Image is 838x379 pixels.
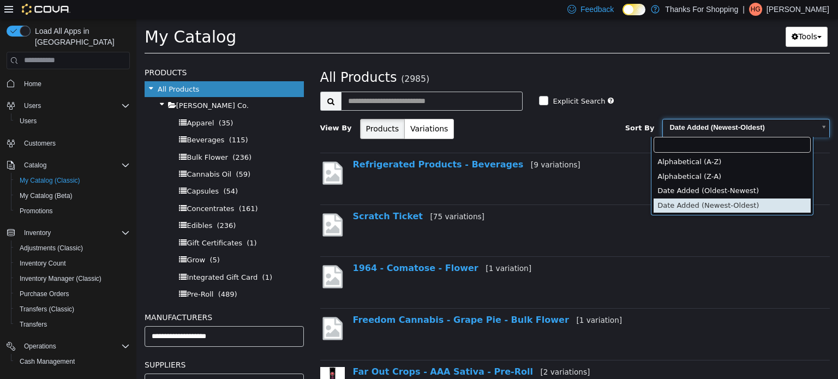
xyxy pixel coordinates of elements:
[24,80,41,88] span: Home
[24,228,51,237] span: Inventory
[11,203,134,219] button: Promotions
[20,340,130,353] span: Operations
[622,4,645,15] input: Dark Mode
[517,151,674,165] div: Alphabetical (Z-A)
[15,257,130,270] span: Inventory Count
[20,137,60,150] a: Customers
[15,303,79,316] a: Transfers (Classic)
[15,204,57,218] a: Promotions
[15,242,130,255] span: Adjustments (Classic)
[517,165,674,179] div: Date Added (Oldest-Newest)
[20,191,73,200] span: My Catalog (Beta)
[2,158,134,173] button: Catalog
[2,135,134,151] button: Customers
[15,318,51,331] a: Transfers
[15,257,70,270] a: Inventory Count
[15,189,77,202] a: My Catalog (Beta)
[20,117,37,125] span: Users
[2,225,134,240] button: Inventory
[20,259,66,268] span: Inventory Count
[20,244,83,252] span: Adjustments (Classic)
[15,189,130,202] span: My Catalog (Beta)
[15,303,130,316] span: Transfers (Classic)
[2,339,134,354] button: Operations
[20,226,130,239] span: Inventory
[20,305,74,314] span: Transfers (Classic)
[15,287,74,300] a: Purchase Orders
[24,139,56,148] span: Customers
[20,136,130,150] span: Customers
[751,3,761,16] span: HG
[24,161,46,170] span: Catalog
[20,77,46,91] a: Home
[20,159,130,172] span: Catalog
[20,290,69,298] span: Purchase Orders
[11,256,134,271] button: Inventory Count
[20,207,53,215] span: Promotions
[580,4,614,15] span: Feedback
[20,99,45,112] button: Users
[15,204,130,218] span: Promotions
[2,76,134,92] button: Home
[20,77,130,91] span: Home
[15,355,130,368] span: Cash Management
[11,173,134,188] button: My Catalog (Classic)
[11,113,134,129] button: Users
[11,188,134,203] button: My Catalog (Beta)
[767,3,829,16] p: [PERSON_NAME]
[11,271,134,286] button: Inventory Manager (Classic)
[20,176,80,185] span: My Catalog (Classic)
[749,3,762,16] div: H Griffin
[11,240,134,256] button: Adjustments (Classic)
[20,340,61,353] button: Operations
[15,272,130,285] span: Inventory Manager (Classic)
[31,26,130,47] span: Load All Apps in [GEOGRAPHIC_DATA]
[11,302,134,317] button: Transfers (Classic)
[15,318,130,331] span: Transfers
[11,354,134,369] button: Cash Management
[517,136,674,151] div: Alphabetical (A-Z)
[20,159,51,172] button: Catalog
[15,115,130,128] span: Users
[15,174,85,187] a: My Catalog (Classic)
[20,226,55,239] button: Inventory
[20,99,130,112] span: Users
[20,357,75,366] span: Cash Management
[743,3,745,16] p: |
[665,3,738,16] p: Thanks For Shopping
[15,242,87,255] a: Adjustments (Classic)
[15,174,130,187] span: My Catalog (Classic)
[11,317,134,332] button: Transfers
[24,342,56,351] span: Operations
[15,355,79,368] a: Cash Management
[2,98,134,113] button: Users
[517,179,674,194] div: Date Added (Newest-Oldest)
[24,101,41,110] span: Users
[22,4,70,15] img: Cova
[15,272,106,285] a: Inventory Manager (Classic)
[11,286,134,302] button: Purchase Orders
[15,115,41,128] a: Users
[15,287,130,300] span: Purchase Orders
[622,15,623,16] span: Dark Mode
[20,320,47,329] span: Transfers
[20,274,101,283] span: Inventory Manager (Classic)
